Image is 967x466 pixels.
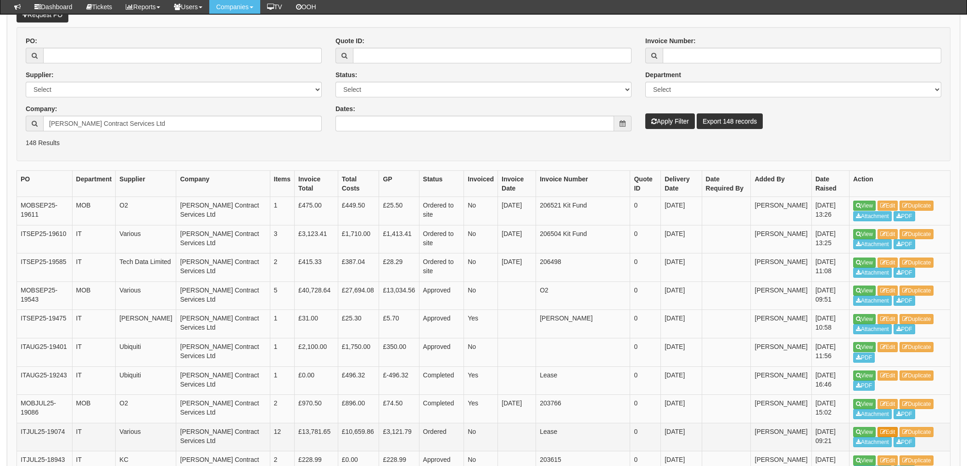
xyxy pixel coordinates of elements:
th: Company [176,171,270,197]
a: PDF [894,211,915,221]
a: View [853,229,876,239]
a: Duplicate [900,427,933,437]
th: Invoice Number [536,171,630,197]
td: Yes [464,310,498,338]
td: £350.00 [379,338,419,367]
td: Lease [536,366,630,395]
label: Quote ID: [335,36,364,45]
td: [DATE] [661,225,702,253]
td: [DATE] [661,197,702,225]
a: Edit [878,342,898,352]
td: £3,121.79 [379,423,419,451]
td: [DATE] [661,338,702,367]
td: [PERSON_NAME] [751,395,811,423]
td: [DATE] 15:02 [811,395,849,423]
td: No [464,225,498,253]
td: £74.50 [379,395,419,423]
td: Yes [464,395,498,423]
a: View [853,201,876,211]
th: Date Raised [811,171,849,197]
td: 0 [630,338,661,367]
td: Ubiquiti [116,338,176,367]
td: [PERSON_NAME] [751,281,811,310]
a: Edit [878,314,898,324]
td: Various [116,281,176,310]
th: Quote ID [630,171,661,197]
a: View [853,258,876,268]
th: PO [17,171,73,197]
td: £496.32 [338,366,379,395]
td: £1,750.00 [338,338,379,367]
label: Dates: [335,104,355,113]
td: £13,781.65 [295,423,338,451]
td: 206504 Kit Fund [536,225,630,253]
td: 3 [270,225,295,253]
th: GP [379,171,419,197]
label: PO: [26,36,37,45]
td: 5 [270,281,295,310]
td: Various [116,225,176,253]
td: Completed [419,366,464,395]
p: 148 Results [26,138,941,147]
td: [PERSON_NAME] Contract Services Ltd [176,338,270,367]
td: Ordered [419,423,464,451]
a: Request PO [17,7,68,22]
td: [DATE] 10:58 [811,310,849,338]
th: Invoiced [464,171,498,197]
th: Action [850,171,950,197]
td: £-496.32 [379,366,419,395]
td: [DATE] [498,395,536,423]
a: PDF [894,437,915,447]
td: £0.00 [295,366,338,395]
td: Approved [419,338,464,367]
td: £10,659.86 [338,423,379,451]
td: £25.50 [379,197,419,225]
td: Lease [536,423,630,451]
a: PDF [894,268,915,278]
td: £387.04 [338,253,379,282]
a: Attachment [853,409,892,419]
td: Yes [464,366,498,395]
a: Duplicate [900,314,933,324]
td: 0 [630,281,661,310]
td: O2 [116,197,176,225]
td: [PERSON_NAME] [751,423,811,451]
td: 0 [630,253,661,282]
a: View [853,427,876,437]
button: Apply Filter [645,113,695,129]
td: [DATE] [661,366,702,395]
td: Approved [419,310,464,338]
td: [DATE] [661,395,702,423]
td: [PERSON_NAME] [751,310,811,338]
td: £31.00 [295,310,338,338]
a: Duplicate [900,455,933,466]
td: [PERSON_NAME] Contract Services Ltd [176,310,270,338]
a: View [853,455,876,466]
td: MOBSEP25-19611 [17,197,73,225]
label: Company: [26,104,57,113]
td: [PERSON_NAME] [536,310,630,338]
td: IT [72,423,116,451]
td: [PERSON_NAME] Contract Services Ltd [176,423,270,451]
td: £1,710.00 [338,225,379,253]
a: Attachment [853,437,892,447]
td: £5.70 [379,310,419,338]
a: Attachment [853,211,892,221]
td: £896.00 [338,395,379,423]
td: 206498 [536,253,630,282]
td: £3,123.41 [295,225,338,253]
a: Duplicate [900,342,933,352]
a: PDF [894,296,915,306]
td: [PERSON_NAME] [751,253,811,282]
td: £13,034.56 [379,281,419,310]
label: Status: [335,70,357,79]
td: £2,100.00 [295,338,338,367]
a: Duplicate [900,201,933,211]
td: 1 [270,366,295,395]
td: Tech Data Limited [116,253,176,282]
td: ITJUL25-19074 [17,423,73,451]
td: MOB [72,395,116,423]
td: ITSEP25-19610 [17,225,73,253]
label: Department [645,70,681,79]
td: No [464,281,498,310]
